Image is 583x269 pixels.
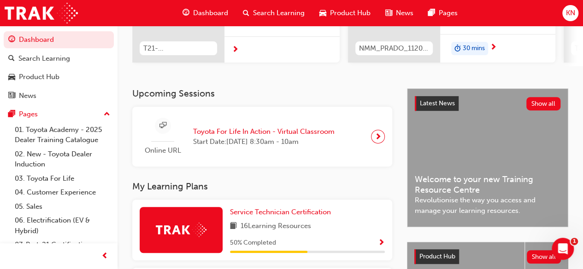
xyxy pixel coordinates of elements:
[490,44,497,52] span: next-icon
[375,130,382,143] span: next-icon
[421,4,465,23] a: pages-iconPages
[562,5,578,21] button: KN
[415,195,560,216] span: Revolutionise the way you access and manage your learning resources.
[241,221,311,232] span: 16 Learning Resources
[175,4,236,23] a: guage-iconDashboard
[19,109,38,120] div: Pages
[420,99,455,107] span: Latest News
[11,123,114,147] a: 01. Toyota Academy - 2025 Dealer Training Catalogue
[143,43,213,54] span: T21-STCHS_PRE_READ
[4,29,114,106] button: DashboardSearch LearningProduct HubNews
[8,36,15,44] span: guage-icon
[428,7,435,19] span: pages-icon
[230,208,331,216] span: Service Technician Certification
[230,221,237,232] span: book-icon
[11,200,114,214] a: 05. Sales
[132,181,392,192] h3: My Learning Plans
[4,31,114,48] a: Dashboard
[11,172,114,186] a: 03. Toyota For Life
[11,213,114,238] a: 06. Electrification (EV & Hybrid)
[19,72,59,82] div: Product Hub
[4,106,114,123] button: Pages
[415,174,560,195] span: Welcome to your new Training Resource Centre
[378,4,421,23] a: news-iconNews
[230,207,335,217] a: Service Technician Certification
[407,88,568,227] a: Latest NewsShow allWelcome to your new Training Resource CentreRevolutionise the way you access a...
[8,55,15,63] span: search-icon
[419,252,455,260] span: Product Hub
[8,110,15,119] span: pages-icon
[571,238,578,245] span: 1
[526,97,561,110] button: Show all
[183,7,189,19] span: guage-icon
[385,7,392,19] span: news-icon
[232,46,239,54] span: next-icon
[454,43,461,55] span: duration-icon
[4,50,114,67] a: Search Learning
[415,96,560,111] a: Latest NewsShow all
[312,4,378,23] a: car-iconProduct Hub
[378,237,385,249] button: Show Progress
[140,114,385,160] a: Online URLToyota For Life In Action - Virtual ClassroomStart Date:[DATE] 8:30am - 10am
[8,73,15,81] span: car-icon
[565,8,575,18] span: KN
[319,7,326,19] span: car-icon
[101,251,108,262] span: prev-icon
[527,250,561,263] button: Show all
[193,8,228,18] span: Dashboard
[552,238,574,260] iframe: Intercom live chat
[140,145,186,156] span: Online URL
[132,88,392,99] h3: Upcoming Sessions
[104,109,110,120] span: up-icon
[11,147,114,172] a: 02. New - Toyota Dealer Induction
[253,8,305,18] span: Search Learning
[11,238,114,252] a: 07. Parts21 Certification
[396,8,413,18] span: News
[19,91,36,101] div: News
[8,92,15,100] span: news-icon
[359,43,429,54] span: NMM_PRADO_112024_MODULE_1
[439,8,458,18] span: Pages
[243,7,249,19] span: search-icon
[11,185,114,200] a: 04. Customer Experience
[414,249,561,264] a: Product HubShow all
[330,8,371,18] span: Product Hub
[463,43,485,54] span: 30 mins
[156,223,206,237] img: Trak
[18,53,70,64] div: Search Learning
[4,69,114,86] a: Product Hub
[230,238,276,248] span: 50 % Completed
[378,239,385,247] span: Show Progress
[193,126,335,137] span: Toyota For Life In Action - Virtual Classroom
[193,137,335,147] span: Start Date: [DATE] 8:30am - 10am
[5,3,78,23] img: Trak
[236,4,312,23] a: search-iconSearch Learning
[159,120,166,132] span: sessionType_ONLINE_URL-icon
[4,87,114,104] a: News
